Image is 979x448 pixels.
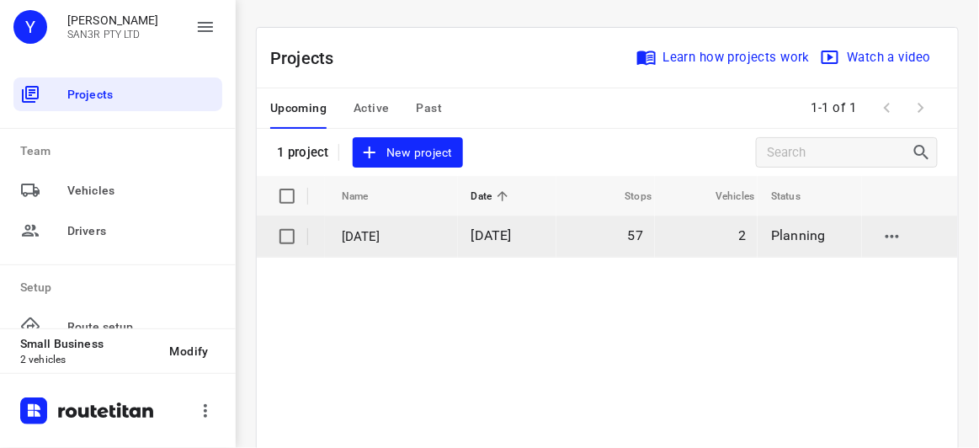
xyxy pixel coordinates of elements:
p: Team [20,142,222,160]
p: Small Business [20,337,157,350]
button: New project [353,137,462,168]
div: Vehicles [13,173,222,207]
span: Next Page [904,91,938,125]
span: Previous Page [870,91,904,125]
span: Name [342,186,391,206]
span: Drivers [67,222,215,240]
span: Vehicles [694,186,754,206]
span: Modify [170,344,209,358]
div: Projects [13,77,222,111]
div: Drivers [13,214,222,248]
span: Upcoming [270,98,327,119]
div: Y [13,10,47,44]
p: Yvonne Wong [67,13,159,27]
p: SAN3R PTY LTD [67,29,159,40]
span: Projects [67,86,215,104]
div: Search [912,142,937,163]
span: 57 [628,227,643,243]
p: Projects [270,45,348,71]
p: Setup [20,279,222,296]
span: New project [363,142,452,163]
span: Route setup [67,318,215,336]
div: Route setup [13,310,222,344]
span: Stops [604,186,652,206]
p: 1 project [277,145,328,160]
span: [DATE] [471,227,512,243]
span: Planning [771,227,825,243]
span: 2 [738,227,746,243]
p: 2 vehicles [20,354,157,365]
span: Past [417,98,443,119]
button: Modify [157,336,222,366]
span: Date [471,186,514,206]
span: Status [771,186,822,206]
span: Active [354,98,389,119]
p: 25 AUGUST 2025 [342,227,446,247]
span: Vehicles [67,182,215,200]
span: 1-1 of 1 [805,90,864,126]
input: Search projects [767,140,912,166]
